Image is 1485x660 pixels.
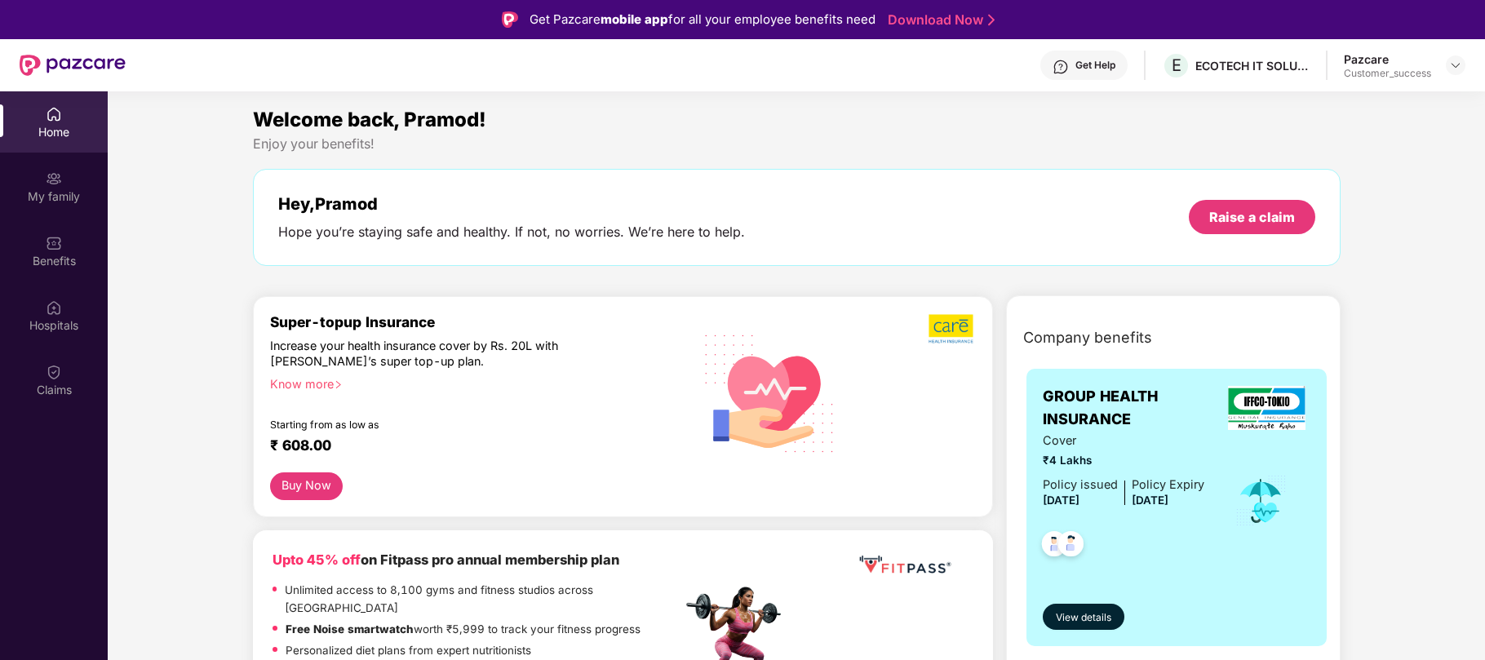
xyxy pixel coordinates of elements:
img: fppp.png [856,550,954,580]
div: Customer_success [1344,67,1431,80]
button: View details [1043,604,1125,630]
div: Starting from as low as [270,419,613,430]
p: Personalized diet plans from expert nutritionists [286,642,531,659]
img: svg+xml;base64,PHN2ZyB4bWxucz0iaHR0cDovL3d3dy53My5vcmcvMjAwMC9zdmciIHhtbG5zOnhsaW5rPSJodHRwOi8vd3... [692,313,848,472]
div: Increase your health insurance cover by Rs. 20L with [PERSON_NAME]’s super top-up plan. [270,338,611,369]
img: svg+xml;base64,PHN2ZyBpZD0iQ2xhaW0iIHhtbG5zPSJodHRwOi8vd3d3LnczLm9yZy8yMDAwL3N2ZyIgd2lkdGg9IjIwIi... [46,364,62,380]
div: ECOTECH IT SOLUTIONS PRIVATE LIMITED [1195,58,1310,73]
b: Upto 45% off [273,551,361,568]
span: E [1172,55,1181,75]
div: Enjoy your benefits! [253,135,1341,153]
span: [DATE] [1043,494,1079,507]
div: Hope you’re staying safe and healthy. If not, no worries. We’re here to help. [278,224,745,241]
a: Download Now [888,11,990,29]
div: Know more [270,376,672,388]
div: Raise a claim [1209,208,1295,226]
b: on Fitpass pro annual membership plan [273,551,619,568]
img: insurerLogo [1228,386,1306,430]
strong: mobile app [601,11,668,27]
img: Stroke [988,11,995,29]
p: worth ₹5,999 to track your fitness progress [286,621,641,638]
img: svg+xml;base64,PHN2ZyBpZD0iSG9tZSIgeG1sbnM9Imh0dHA6Ly93d3cudzMub3JnLzIwMDAvc3ZnIiB3aWR0aD0iMjAiIG... [46,106,62,122]
div: Hey, Pramod [278,194,745,214]
img: svg+xml;base64,PHN2ZyB4bWxucz0iaHR0cDovL3d3dy53My5vcmcvMjAwMC9zdmciIHdpZHRoPSI0OC45NDMiIGhlaWdodD... [1035,526,1075,566]
img: svg+xml;base64,PHN2ZyB4bWxucz0iaHR0cDovL3d3dy53My5vcmcvMjAwMC9zdmciIHdpZHRoPSI0OC45NDMiIGhlaWdodD... [1051,526,1091,566]
div: ₹ 608.00 [270,436,666,456]
button: Buy Now [270,472,344,500]
div: Get Help [1075,59,1115,72]
div: Super-topup Insurance [270,313,682,330]
img: svg+xml;base64,PHN2ZyBpZD0iQmVuZWZpdHMiIHhtbG5zPSJodHRwOi8vd3d3LnczLm9yZy8yMDAwL3N2ZyIgd2lkdGg9Ij... [46,235,62,251]
div: Policy Expiry [1132,476,1204,494]
span: View details [1056,610,1111,626]
img: Logo [502,11,518,28]
span: [DATE] [1132,494,1168,507]
span: ₹4 Lakhs [1043,452,1204,469]
span: Welcome back, Pramod! [253,108,486,131]
img: svg+xml;base64,PHN2ZyBpZD0iRHJvcGRvd24tMzJ4MzIiIHhtbG5zPSJodHRwOi8vd3d3LnczLm9yZy8yMDAwL3N2ZyIgd2... [1449,59,1462,72]
span: right [334,380,343,389]
img: svg+xml;base64,PHN2ZyBpZD0iSGVscC0zMngzMiIgeG1sbnM9Imh0dHA6Ly93d3cudzMub3JnLzIwMDAvc3ZnIiB3aWR0aD... [1053,59,1069,75]
span: Cover [1043,432,1204,450]
span: Company benefits [1023,326,1152,349]
div: Get Pazcare for all your employee benefits need [530,10,875,29]
img: icon [1235,474,1288,528]
strong: Free Noise smartwatch [286,622,414,636]
p: Unlimited access to 8,100 gyms and fitness studios across [GEOGRAPHIC_DATA] [285,582,680,616]
img: New Pazcare Logo [20,55,126,76]
div: Policy issued [1043,476,1118,494]
div: Pazcare [1344,51,1431,67]
img: b5dec4f62d2307b9de63beb79f102df3.png [929,313,975,344]
img: svg+xml;base64,PHN2ZyB3aWR0aD0iMjAiIGhlaWdodD0iMjAiIHZpZXdCb3g9IjAgMCAyMCAyMCIgZmlsbD0ibm9uZSIgeG... [46,171,62,187]
img: svg+xml;base64,PHN2ZyBpZD0iSG9zcGl0YWxzIiB4bWxucz0iaHR0cDovL3d3dy53My5vcmcvMjAwMC9zdmciIHdpZHRoPS... [46,299,62,316]
span: GROUP HEALTH INSURANCE [1043,385,1224,432]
